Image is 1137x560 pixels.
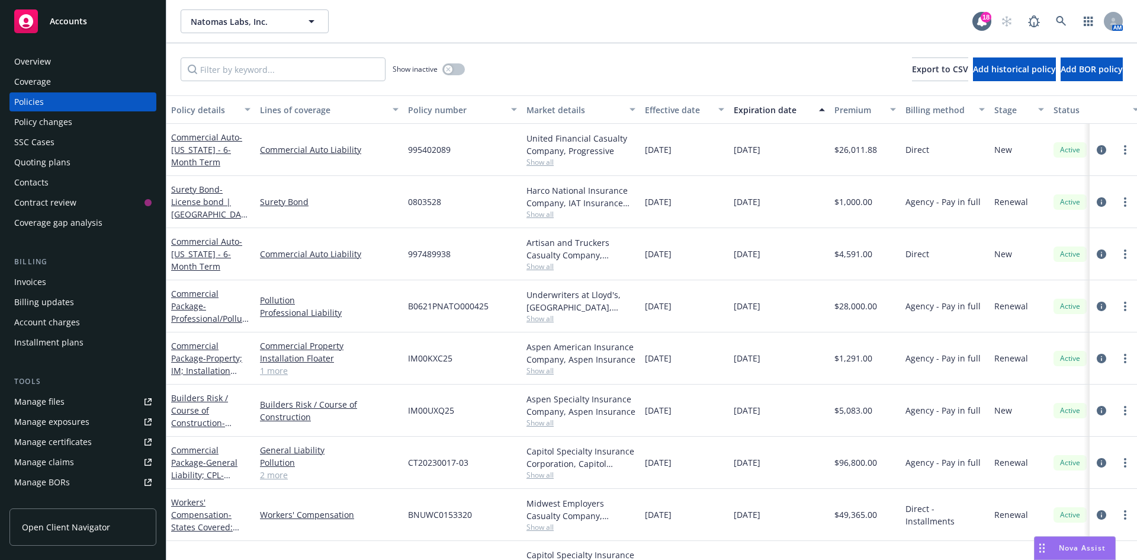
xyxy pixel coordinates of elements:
div: Policies [14,92,44,111]
div: Artisan and Truckers Casualty Company, Progressive [526,236,635,261]
a: Coverage [9,72,156,91]
a: Builders Risk / Course of Construction [260,398,399,423]
button: Market details [522,95,640,124]
button: Policy details [166,95,255,124]
a: Accounts [9,5,156,38]
span: Renewal [994,300,1028,312]
span: $5,083.00 [834,404,872,417]
span: $49,365.00 [834,508,877,521]
div: SSC Cases [14,133,54,152]
a: Contract review [9,193,156,212]
span: Show all [526,522,635,532]
a: Manage BORs [9,473,156,492]
span: - [US_STATE] - 6-Month Term [171,132,242,168]
span: BNUWC0153320 [408,508,472,521]
span: Add historical policy [973,63,1056,75]
span: [DATE] [734,248,760,260]
a: Commercial Package [171,340,242,389]
span: Agency - Pay in full [905,196,981,208]
a: Commercial Auto [171,236,242,272]
div: Installment plans [14,333,83,352]
div: Manage exposures [14,412,89,431]
span: Active [1058,353,1082,364]
span: - General Liability; CPL-Occurrence $1M/$2M; EL-WA; EBL [171,457,240,518]
div: Aspen Specialty Insurance Company, Aspen Insurance [526,393,635,418]
div: Policy number [408,104,504,116]
span: - License bond | [GEOGRAPHIC_DATA] Mfg Housing License Bond [171,184,248,245]
div: Account charges [14,313,80,332]
span: $28,000.00 [834,300,877,312]
a: Search [1049,9,1073,33]
span: [DATE] [734,143,760,156]
span: Renewal [994,352,1028,364]
a: more [1118,247,1132,261]
button: Natomas Labs, Inc. [181,9,329,33]
button: Stage [990,95,1049,124]
a: Surety Bond [260,196,399,208]
span: Agency - Pay in full [905,456,981,469]
a: circleInformation [1094,247,1109,261]
a: Manage claims [9,453,156,472]
button: Lines of coverage [255,95,403,124]
a: Pollution [260,294,399,306]
a: Builders Risk / Course of Construction [171,392,250,453]
span: IM00UXQ25 [408,404,454,417]
span: Active [1058,510,1082,520]
a: more [1118,456,1132,470]
div: Aspen American Insurance Company, Aspen Insurance [526,341,635,366]
a: more [1118,351,1132,366]
span: [DATE] [645,248,672,260]
a: Report a Bug [1022,9,1046,33]
span: Add BOR policy [1061,63,1123,75]
span: Active [1058,301,1082,312]
span: New [994,248,1012,260]
span: Show all [526,470,635,480]
span: New [994,143,1012,156]
a: Commercial Package [171,444,240,518]
div: Drag to move [1035,537,1049,559]
a: Policy changes [9,113,156,132]
span: [DATE] [734,352,760,364]
div: Manage BORs [14,473,70,492]
span: Active [1058,249,1082,260]
span: - Professional/Pollution Primary $2M [171,300,249,337]
div: Market details [526,104,622,116]
button: Policy number [403,95,522,124]
a: Switch app [1077,9,1100,33]
span: Manage exposures [9,412,156,431]
span: Direct [905,248,929,260]
a: more [1118,195,1132,209]
span: - [US_STATE] - 6-Month Term [171,236,242,272]
span: Show all [526,313,635,324]
span: Renewal [994,508,1028,521]
span: Show all [526,418,635,428]
div: Underwriters at Lloyd's, [GEOGRAPHIC_DATA], [PERSON_NAME] of [GEOGRAPHIC_DATA], [GEOGRAPHIC_DATA] [526,289,635,313]
span: [DATE] [645,300,672,312]
a: Commercial Auto Liability [260,143,399,156]
a: SSC Cases [9,133,156,152]
span: Agency - Pay in full [905,352,981,364]
div: Manage claims [14,453,74,472]
a: more [1118,299,1132,313]
span: [DATE] [645,143,672,156]
a: circleInformation [1094,299,1109,313]
a: Quoting plans [9,153,156,172]
a: Policies [9,92,156,111]
div: Policy details [171,104,237,116]
span: New [994,404,1012,417]
a: Installment plans [9,333,156,352]
div: Overview [14,52,51,71]
a: Contacts [9,173,156,192]
span: [DATE] [645,456,672,469]
a: Commercial Property [260,340,399,352]
div: Tools [9,376,156,388]
span: Show inactive [393,64,438,74]
div: Status [1054,104,1126,116]
span: [DATE] [734,196,760,208]
input: Filter by keyword... [181,57,386,81]
div: United Financial Casualty Company, Progressive [526,132,635,157]
div: Invoices [14,273,46,292]
div: Effective date [645,104,711,116]
span: Show all [526,157,635,167]
span: Renewal [994,196,1028,208]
